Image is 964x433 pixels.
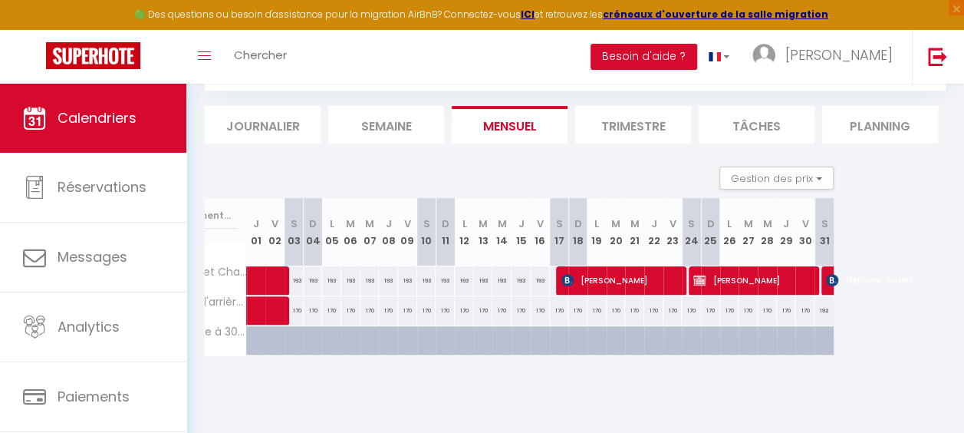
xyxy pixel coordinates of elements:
div: 170 [322,296,341,325]
th: 29 [777,198,796,266]
div: 193 [360,266,380,295]
abbr: J [386,216,392,231]
th: 31 [814,198,834,266]
abbr: L [462,216,466,231]
div: 170 [682,296,701,325]
span: Chercher [234,47,287,63]
li: Journalier [205,106,321,144]
div: 170 [436,296,455,325]
div: 193 [531,266,550,295]
th: 19 [587,198,607,266]
abbr: M [346,216,355,231]
span: Calendriers [58,108,137,127]
span: [PERSON_NAME] [785,45,893,64]
abbr: V [271,216,278,231]
div: 193 [512,266,531,295]
div: 170 [701,296,720,325]
div: 193 [322,266,341,295]
strong: créneaux d'ouverture de la salle migration [603,8,828,21]
span: [PERSON_NAME] [693,266,810,295]
span: Paiements [58,387,130,406]
div: 170 [531,296,550,325]
abbr: V [669,216,676,231]
div: 170 [398,296,417,325]
span: Analytics [58,317,120,336]
abbr: J [518,216,524,231]
abbr: M [611,216,620,231]
li: Trimestre [575,106,691,144]
span: Messages [58,247,127,266]
img: Super Booking [46,42,140,69]
div: 170 [739,296,758,325]
span: Réservations [58,177,146,197]
abbr: M [479,216,488,231]
div: 193 [474,266,493,295]
abbr: V [404,216,411,231]
div: 170 [455,296,474,325]
abbr: D [706,216,714,231]
div: 170 [720,296,739,325]
th: 28 [758,198,777,266]
abbr: S [291,216,298,231]
th: 12 [455,198,474,266]
div: 170 [512,296,531,325]
div: 193 [341,266,360,295]
abbr: D [574,216,582,231]
abbr: M [630,216,640,231]
th: 26 [720,198,739,266]
abbr: L [330,216,334,231]
abbr: S [688,216,695,231]
abbr: J [253,216,259,231]
div: 170 [550,296,569,325]
li: Planning [822,106,938,144]
div: 192 [814,296,834,325]
div: 170 [417,296,436,325]
div: 170 [360,296,380,325]
th: 11 [436,198,455,266]
a: Chercher [222,30,298,84]
th: 18 [568,198,587,266]
th: 24 [682,198,701,266]
abbr: M [744,216,753,231]
div: 170 [568,296,587,325]
th: 22 [644,198,663,266]
abbr: M [365,216,374,231]
div: 170 [474,296,493,325]
a: ICI [521,8,535,21]
div: 193 [436,266,455,295]
abbr: L [727,216,732,231]
div: 170 [663,296,683,325]
th: 09 [398,198,417,266]
abbr: D [309,216,317,231]
div: 170 [795,296,814,325]
li: Tâches [699,106,814,144]
th: 13 [474,198,493,266]
div: 193 [455,266,474,295]
abbr: L [594,216,599,231]
th: 10 [417,198,436,266]
abbr: M [762,216,772,231]
abbr: V [801,216,808,231]
button: Ouvrir le widget de chat LiveChat [12,6,58,52]
th: 16 [531,198,550,266]
abbr: J [783,216,789,231]
div: 170 [777,296,796,325]
th: 25 [701,198,720,266]
button: Gestion des prix [719,167,834,190]
th: 07 [360,198,380,266]
th: 30 [795,198,814,266]
img: ... [752,44,775,67]
abbr: D [442,216,449,231]
div: 193 [379,266,398,295]
li: Semaine [328,106,444,144]
th: 03 [285,198,304,266]
abbr: S [423,216,430,231]
div: 170 [492,296,512,325]
div: 170 [341,296,360,325]
li: Mensuel [452,106,568,144]
div: 170 [758,296,777,325]
th: 21 [625,198,644,266]
th: 20 [607,198,626,266]
th: 05 [322,198,341,266]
